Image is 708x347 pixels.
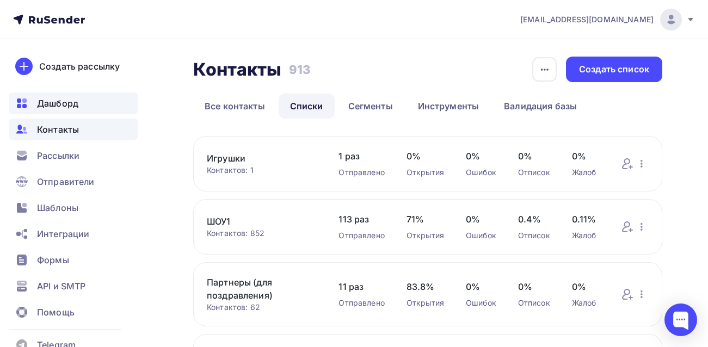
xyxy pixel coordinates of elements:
[338,167,384,178] div: Отправлено
[289,62,310,77] h3: 913
[407,94,491,119] a: Инструменты
[37,97,78,110] span: Дашборд
[338,150,384,163] span: 1 раз
[492,94,588,119] a: Валидация базы
[207,165,317,176] div: Контактов: 1
[407,150,444,163] span: 0%
[207,215,317,228] a: ШОУ1
[9,92,138,114] a: Дашборд
[338,280,384,293] span: 11 раз
[518,298,550,308] div: Отписок
[518,213,550,226] span: 0.4%
[520,9,695,30] a: [EMAIL_ADDRESS][DOMAIN_NAME]
[37,123,79,136] span: Контакты
[518,150,550,163] span: 0%
[466,280,496,293] span: 0%
[37,253,69,267] span: Формы
[518,280,550,293] span: 0%
[407,213,444,226] span: 71%
[37,227,89,240] span: Интеграции
[466,213,496,226] span: 0%
[37,175,95,188] span: Отправители
[193,94,276,119] a: Все контакты
[579,63,649,76] div: Создать список
[572,150,600,163] span: 0%
[572,167,600,178] div: Жалоб
[207,152,317,165] a: Игрушки
[407,298,444,308] div: Открытия
[466,150,496,163] span: 0%
[207,228,317,239] div: Контактов: 852
[466,298,496,308] div: Ошибок
[572,298,600,308] div: Жалоб
[572,280,600,293] span: 0%
[9,171,138,193] a: Отправители
[572,230,600,241] div: Жалоб
[407,280,444,293] span: 83.8%
[37,306,75,319] span: Помощь
[518,230,550,241] div: Отписок
[407,230,444,241] div: Открытия
[338,230,384,241] div: Отправлено
[207,302,317,313] div: Контактов: 62
[466,167,496,178] div: Ошибок
[193,59,281,80] h2: Контакты
[9,249,138,271] a: Формы
[572,213,600,226] span: 0.11%
[407,167,444,178] div: Открытия
[9,119,138,140] a: Контакты
[279,94,335,119] a: Списки
[9,197,138,219] a: Шаблоны
[518,167,550,178] div: Отписок
[338,213,384,226] span: 113 раз
[520,14,654,25] span: [EMAIL_ADDRESS][DOMAIN_NAME]
[337,94,404,119] a: Сегменты
[37,280,85,293] span: API и SMTP
[9,145,138,166] a: Рассылки
[37,149,79,162] span: Рассылки
[338,298,384,308] div: Отправлено
[466,230,496,241] div: Ошибок
[207,276,317,302] a: Партнеры (для поздравления)
[37,201,78,214] span: Шаблоны
[39,60,120,73] div: Создать рассылку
